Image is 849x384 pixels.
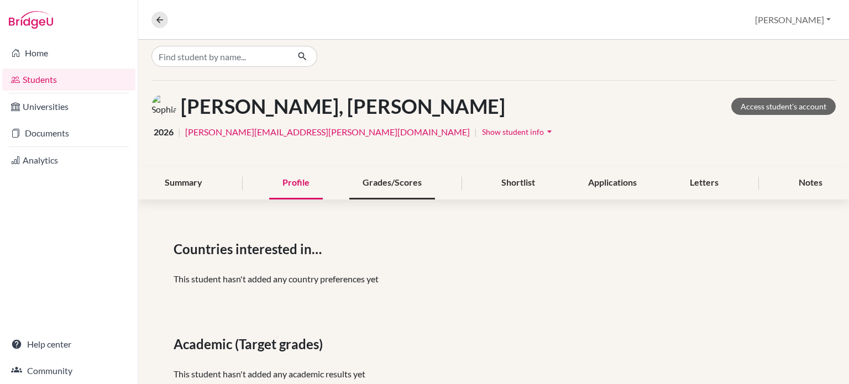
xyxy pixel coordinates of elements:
[174,367,814,381] p: This student hasn't added any academic results yet
[481,123,555,140] button: Show student infoarrow_drop_down
[2,69,135,91] a: Students
[349,167,435,199] div: Grades/Scores
[482,127,544,136] span: Show student info
[785,167,836,199] div: Notes
[151,94,176,119] img: Sophia Claire Weiner's avatar
[2,42,135,64] a: Home
[731,98,836,115] a: Access student's account
[750,9,836,30] button: [PERSON_NAME]
[544,126,555,137] i: arrow_drop_down
[2,360,135,382] a: Community
[151,167,216,199] div: Summary
[2,333,135,355] a: Help center
[178,125,181,139] span: |
[488,167,548,199] div: Shortlist
[174,334,327,354] span: Academic (Target grades)
[677,167,732,199] div: Letters
[2,96,135,118] a: Universities
[575,167,650,199] div: Applications
[2,149,135,171] a: Analytics
[151,46,289,67] input: Find student by name...
[174,239,326,259] span: Countries interested in…
[154,125,174,139] span: 2026
[185,125,470,139] a: [PERSON_NAME][EMAIL_ADDRESS][PERSON_NAME][DOMAIN_NAME]
[9,11,53,29] img: Bridge-U
[174,272,814,286] p: This student hasn't added any country preferences yet
[474,125,477,139] span: |
[181,94,505,118] h1: [PERSON_NAME], [PERSON_NAME]
[2,122,135,144] a: Documents
[269,167,323,199] div: Profile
